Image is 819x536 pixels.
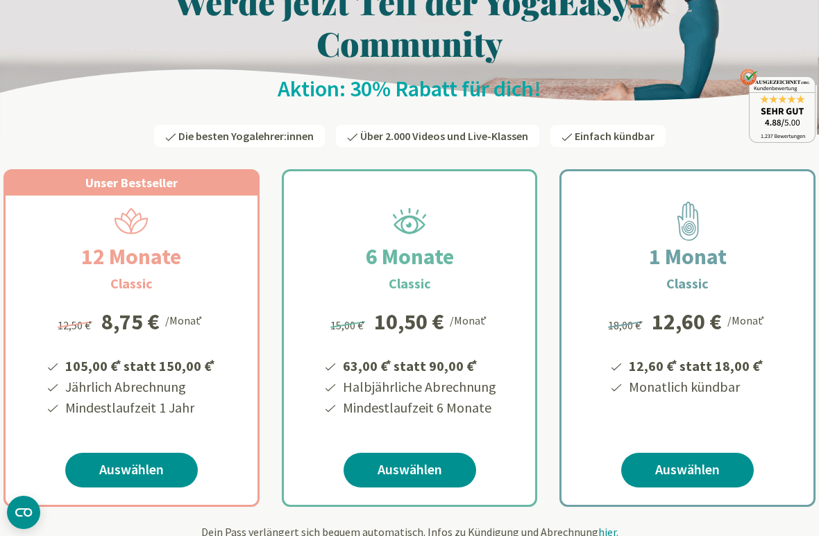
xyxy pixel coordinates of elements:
[332,240,487,273] h2: 6 Monate
[63,397,217,418] li: Mindestlaufzeit 1 Jahr
[63,353,217,377] li: 105,00 € statt 150,00 €
[341,397,496,418] li: Mindestlaufzeit 6 Monate
[450,311,489,329] div: /Monat
[374,311,444,333] div: 10,50 €
[341,377,496,397] li: Halbjährliche Abrechnung
[85,175,178,191] span: Unser Bestseller
[740,69,816,143] img: ausgezeichnet_badge.png
[330,318,367,332] span: 15,00 €
[48,240,214,273] h2: 12 Monate
[627,353,766,377] li: 12,60 € statt 18,00 €
[341,353,496,377] li: 63,00 € statt 90,00 €
[101,311,160,333] div: 8,75 €
[178,129,314,143] span: Die besten Yogalehrer:innen
[666,273,709,294] h3: Classic
[389,273,431,294] h3: Classic
[3,75,816,103] h2: Aktion: 30% Rabatt für dich!
[575,129,655,143] span: Einfach kündbar
[652,311,722,333] div: 12,60 €
[608,318,645,332] span: 18,00 €
[616,240,760,273] h2: 1 Monat
[110,273,153,294] h3: Classic
[344,453,476,487] a: Auswählen
[63,377,217,397] li: Jährlich Abrechnung
[165,311,205,329] div: /Monat
[7,496,40,529] button: CMP-Widget öffnen
[58,318,94,332] span: 12,50 €
[727,311,767,329] div: /Monat
[360,129,528,143] span: Über 2.000 Videos und Live-Klassen
[65,453,198,487] a: Auswählen
[627,377,766,397] li: Monatlich kündbar
[621,453,754,487] a: Auswählen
